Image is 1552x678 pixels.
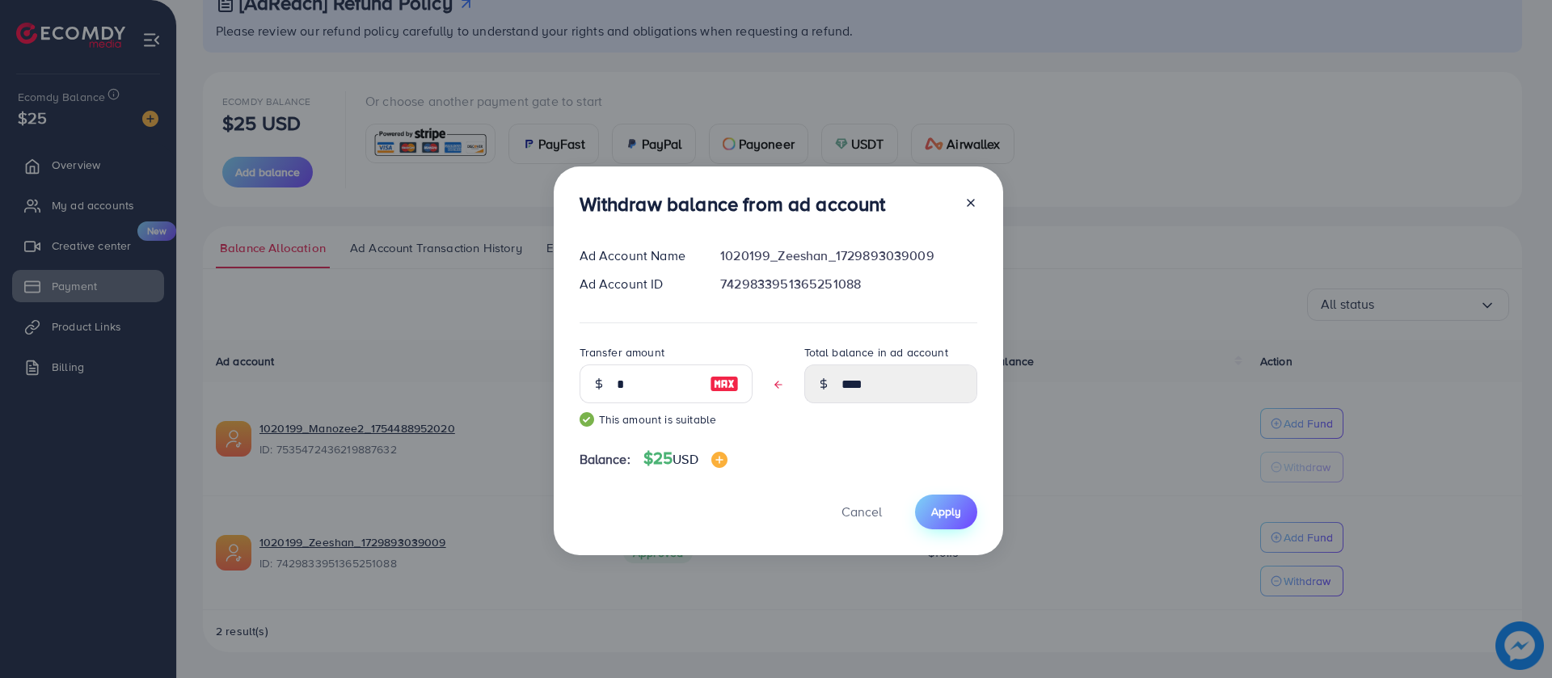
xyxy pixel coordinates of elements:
img: image [710,374,739,394]
button: Apply [915,495,977,529]
h3: Withdraw balance from ad account [580,192,886,216]
h4: $25 [643,448,727,469]
img: image [711,452,727,468]
span: Balance: [580,450,630,469]
small: This amount is suitable [580,411,753,427]
span: USD [673,450,698,468]
label: Total balance in ad account [804,344,948,360]
button: Cancel [821,495,902,529]
span: Apply [931,503,961,520]
span: Cancel [841,503,882,520]
div: Ad Account ID [567,275,708,293]
div: 7429833951365251088 [707,275,989,293]
img: guide [580,412,594,427]
div: 1020199_Zeeshan_1729893039009 [707,246,989,265]
div: Ad Account Name [567,246,708,265]
label: Transfer amount [580,344,664,360]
